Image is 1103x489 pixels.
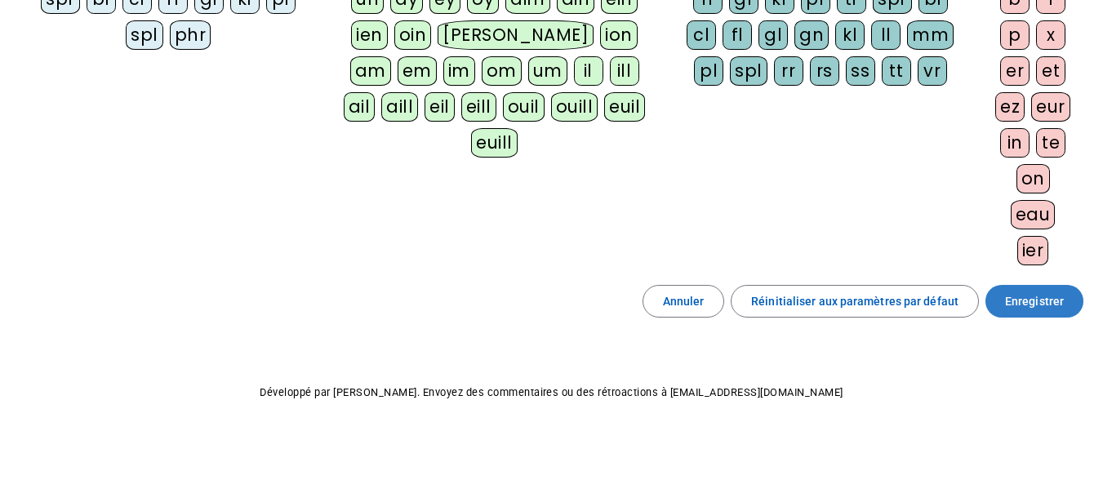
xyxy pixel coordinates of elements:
[398,56,437,86] div: em
[13,383,1090,402] p: Développé par [PERSON_NAME]. Envoyez des commentaires ou des rétroactions à [EMAIL_ADDRESS][DOMAI...
[1000,20,1030,50] div: p
[846,56,875,86] div: ss
[985,285,1083,318] button: Enregistrer
[438,20,594,50] div: [PERSON_NAME]
[351,20,388,50] div: ien
[610,56,639,86] div: ill
[425,92,455,122] div: eil
[471,128,517,158] div: euill
[774,56,803,86] div: rr
[995,92,1025,122] div: ez
[1017,236,1049,265] div: ier
[394,20,432,50] div: oin
[344,92,376,122] div: ail
[643,285,725,318] button: Annuler
[1005,291,1064,311] span: Enregistrer
[758,20,788,50] div: gl
[1031,92,1070,122] div: eur
[918,56,947,86] div: vr
[1011,200,1056,229] div: eau
[381,92,418,122] div: aill
[461,92,496,122] div: eill
[1000,128,1030,158] div: in
[731,285,979,318] button: Réinitialiser aux paramètres par défaut
[1000,56,1030,86] div: er
[907,20,954,50] div: mm
[1036,20,1065,50] div: x
[723,20,752,50] div: fl
[835,20,865,50] div: kl
[1036,128,1065,158] div: te
[443,56,475,86] div: im
[600,20,638,50] div: ion
[1016,164,1050,193] div: on
[350,56,391,86] div: am
[528,56,567,86] div: um
[1036,56,1065,86] div: et
[687,20,716,50] div: cl
[170,20,211,50] div: phr
[126,20,163,50] div: spl
[730,56,767,86] div: spl
[551,92,598,122] div: ouill
[574,56,603,86] div: il
[794,20,829,50] div: gn
[694,56,723,86] div: pl
[810,56,839,86] div: rs
[871,20,901,50] div: ll
[482,56,522,86] div: om
[751,291,958,311] span: Réinitialiser aux paramètres par défaut
[604,92,645,122] div: euil
[503,92,545,122] div: ouil
[663,291,705,311] span: Annuler
[882,56,911,86] div: tt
